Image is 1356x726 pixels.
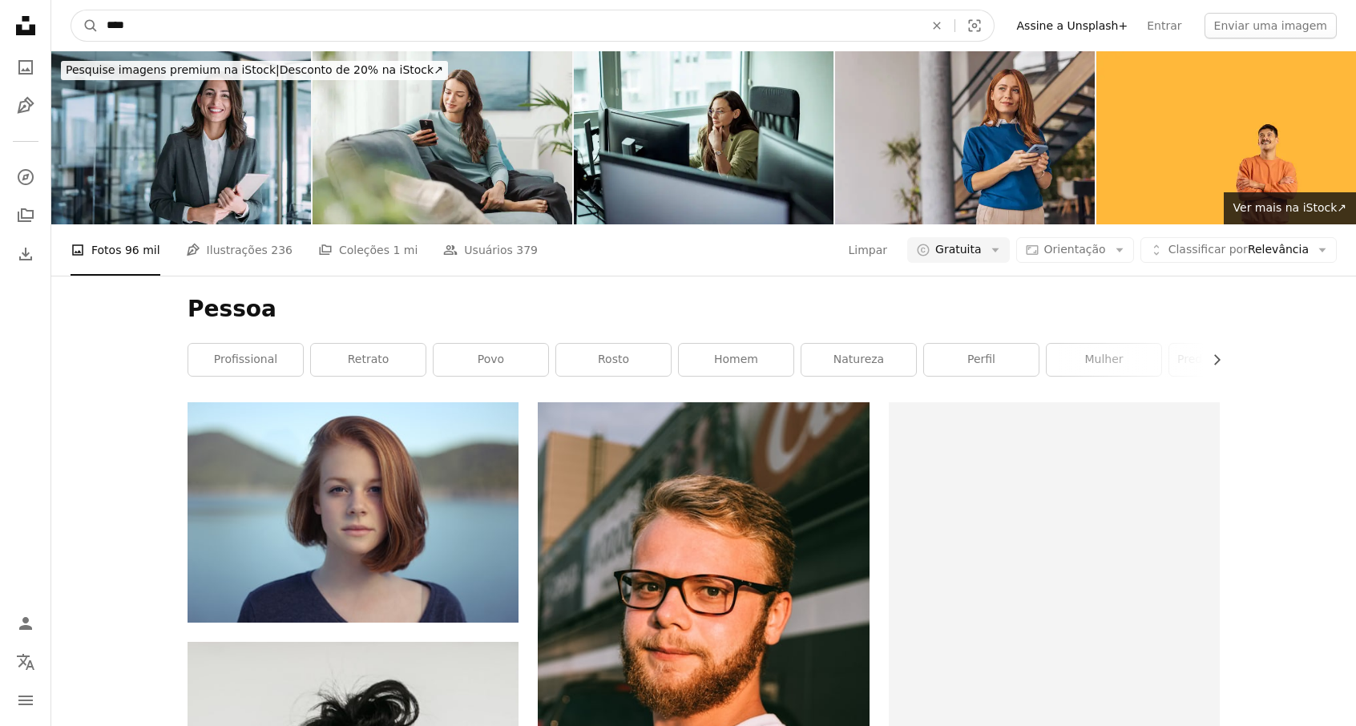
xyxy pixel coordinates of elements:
[51,51,311,224] img: Confident businesswoman in modern office.
[574,51,833,224] img: Young well dressed businesswoman working at the office
[51,51,458,90] a: Pesquise imagens premium na iStock|Desconto de 20% na iStock↗
[1044,243,1106,256] span: Orientação
[393,241,418,259] span: 1 mi
[10,607,42,639] a: Entrar / Cadastrar-se
[1137,13,1191,38] a: Entrar
[1233,201,1346,214] span: Ver mais na iStock ↗
[10,646,42,678] button: Idioma
[1168,242,1309,258] span: Relevância
[71,10,995,42] form: Pesquise conteúdo visual em todo o site
[188,402,519,623] img: Fotografia de foco raso da mulher ao ar livre durante o dia
[188,295,1220,324] h1: Pessoa
[955,10,994,41] button: Pesquisa visual
[556,344,671,376] a: rosto
[186,224,293,276] a: Ilustrações 236
[1169,344,1284,376] a: predefinição de lightroom
[848,237,889,263] button: Limpar
[1140,237,1337,263] button: Classificar porRelevância
[935,242,982,258] span: Gratuita
[1202,344,1220,376] button: rolar lista para a direita
[10,90,42,122] a: Ilustrações
[801,344,916,376] a: natureza
[188,344,303,376] a: profissional
[66,63,443,76] span: Desconto de 20% na iStock ↗
[71,10,99,41] button: Pesquise na Unsplash
[1096,51,1356,224] img: Homem sorridente no suéter laranja no amarelo
[1224,192,1356,224] a: Ver mais na iStock↗
[311,344,426,376] a: retrato
[1047,344,1161,376] a: mulher
[271,241,293,259] span: 236
[924,344,1039,376] a: perfil
[10,51,42,83] a: Fotos
[10,684,42,716] button: Menu
[10,10,42,45] a: Início — Unsplash
[10,161,42,193] a: Explorar
[66,63,280,76] span: Pesquise imagens premium na iStock |
[10,238,42,270] a: Histórico de downloads
[835,51,1095,224] img: Uma bela empresária está conversando em um telefone celular
[919,10,954,41] button: Limpar
[188,505,519,519] a: Fotografia de foco raso da mulher ao ar livre durante o dia
[10,200,42,232] a: Coleções
[516,241,538,259] span: 379
[1016,237,1134,263] button: Orientação
[679,344,793,376] a: homem
[1168,243,1248,256] span: Classificar por
[907,237,1010,263] button: Gratuita
[313,51,572,224] img: Jovem mulher bonita que relaxa em casa e que usa seu smartphone
[538,643,869,657] a: homem na camisa branca do pescoço da tripulação vestindo óculos pretos emoldurados
[1007,13,1138,38] a: Assine a Unsplash+
[318,224,418,276] a: Coleções 1 mi
[1205,13,1337,38] button: Enviar uma imagem
[434,344,548,376] a: povo
[443,224,538,276] a: Usuários 379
